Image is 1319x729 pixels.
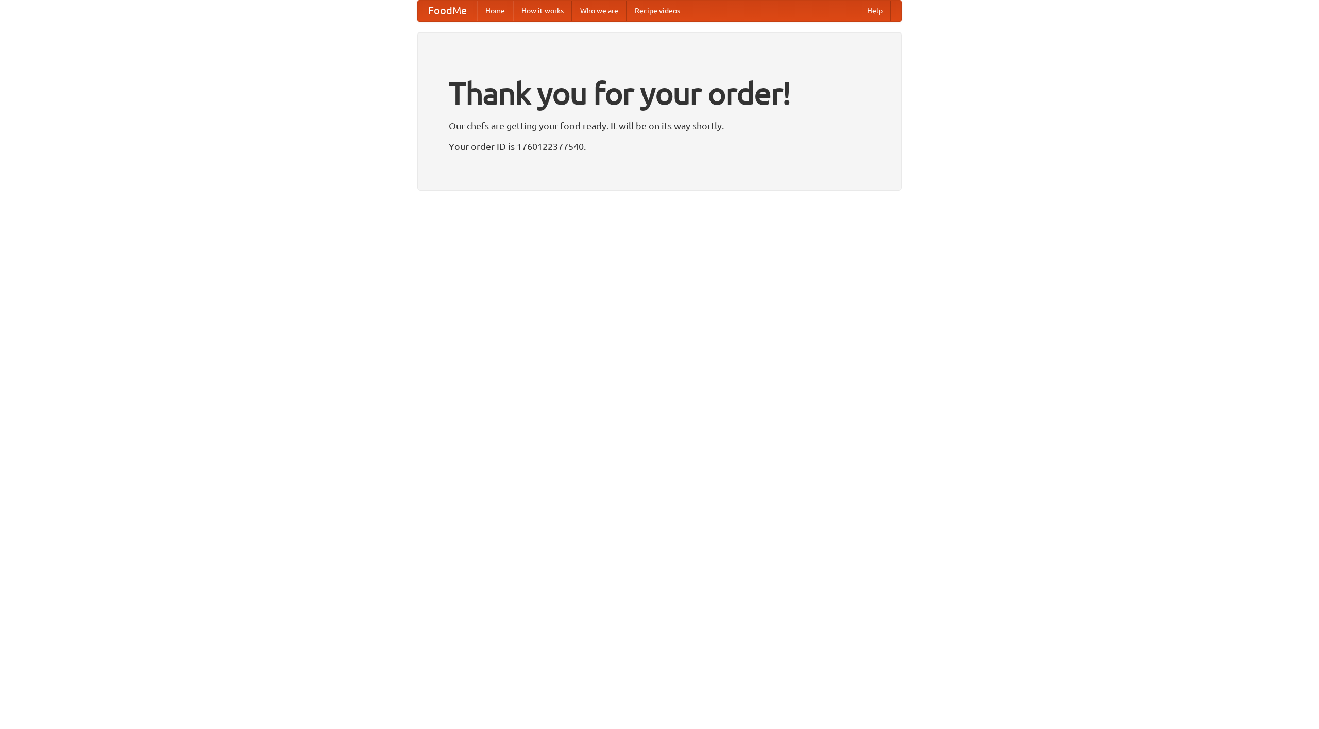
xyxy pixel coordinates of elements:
h1: Thank you for your order! [449,69,870,118]
a: FoodMe [418,1,477,21]
p: Our chefs are getting your food ready. It will be on its way shortly. [449,118,870,133]
p: Your order ID is 1760122377540. [449,139,870,154]
a: How it works [513,1,572,21]
a: Recipe videos [627,1,688,21]
a: Help [859,1,891,21]
a: Who we are [572,1,627,21]
a: Home [477,1,513,21]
